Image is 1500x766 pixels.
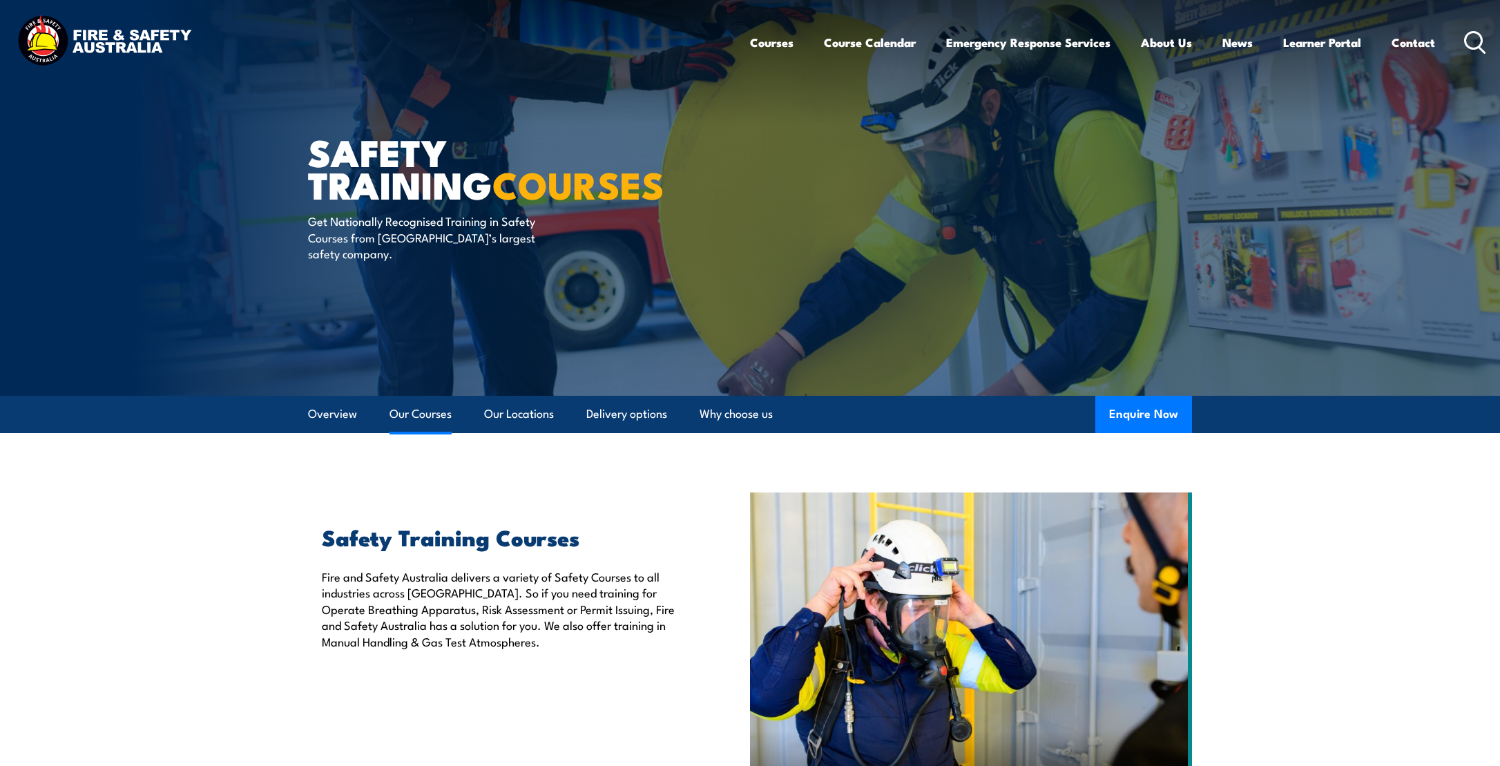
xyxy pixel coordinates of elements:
strong: COURSES [492,155,664,212]
a: Contact [1392,24,1435,61]
p: Get Nationally Recognised Training in Safety Courses from [GEOGRAPHIC_DATA]’s largest safety comp... [308,213,560,261]
a: Overview [308,396,357,432]
h2: Safety Training Courses [322,527,686,546]
a: About Us [1141,24,1192,61]
a: Why choose us [700,396,773,432]
a: Our Locations [484,396,554,432]
a: Our Courses [390,396,452,432]
p: Fire and Safety Australia delivers a variety of Safety Courses to all industries across [GEOGRAPH... [322,568,686,649]
a: Courses [750,24,794,61]
h1: Safety Training [308,135,649,200]
a: News [1222,24,1253,61]
a: Learner Portal [1283,24,1361,61]
a: Emergency Response Services [946,24,1110,61]
button: Enquire Now [1095,396,1192,433]
a: Delivery options [586,396,667,432]
a: Course Calendar [824,24,916,61]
